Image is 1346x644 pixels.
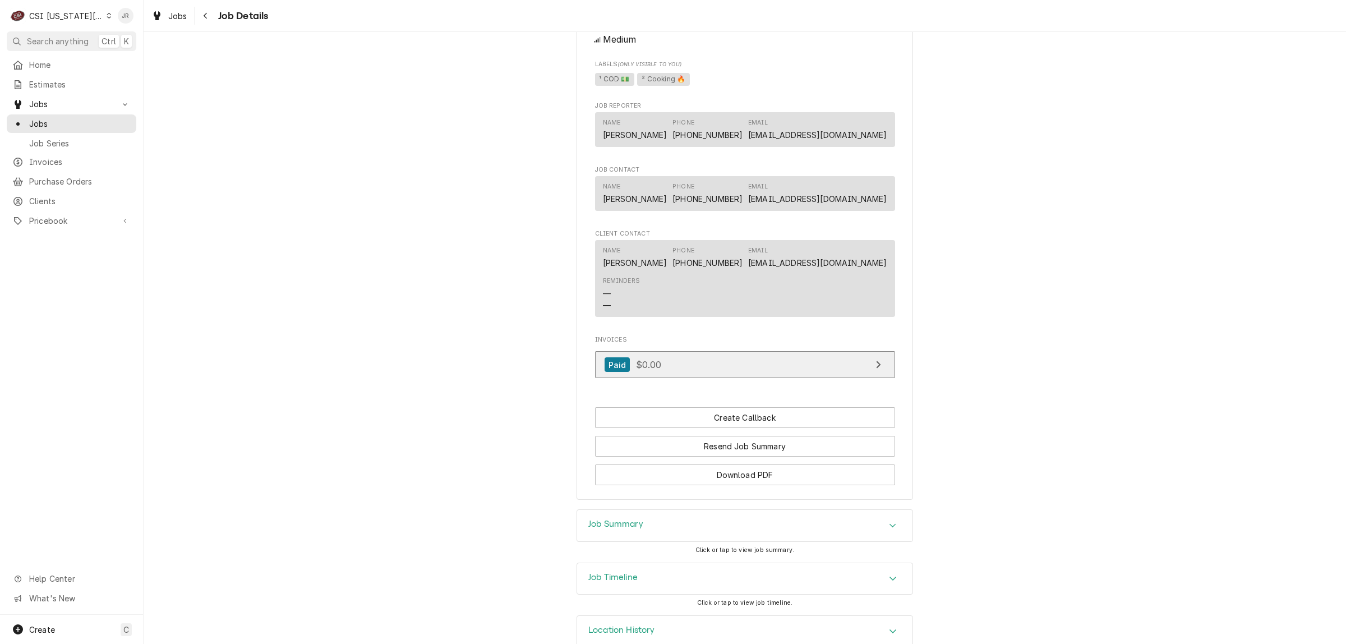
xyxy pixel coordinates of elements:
[603,182,621,191] div: Name
[7,95,136,113] a: Go to Jobs
[595,60,895,69] span: Labels
[118,8,133,24] div: Jessica Rentfro's Avatar
[29,118,131,130] span: Jobs
[168,10,187,22] span: Jobs
[603,300,611,311] div: —
[577,563,912,595] div: Accordion Header
[672,118,694,127] div: Phone
[147,7,192,25] a: Jobs
[577,510,912,541] div: Accordion Header
[123,624,129,636] span: C
[748,118,768,127] div: Email
[595,73,634,86] span: ¹ COD 💵
[603,129,667,141] div: [PERSON_NAME]
[603,277,640,311] div: Reminders
[7,589,136,608] a: Go to What's New
[595,229,895,238] span: Client Contact
[595,240,895,317] div: Contact
[595,407,895,428] button: Create Callback
[7,153,136,171] a: Invoices
[672,194,743,204] a: [PHONE_NUMBER]
[748,246,768,255] div: Email
[29,176,131,187] span: Purchase Orders
[29,215,114,227] span: Pricebook
[29,195,131,207] span: Clients
[603,182,667,205] div: Name
[595,176,895,210] div: Contact
[748,182,887,205] div: Email
[636,359,662,370] span: $0.00
[748,246,887,269] div: Email
[29,59,131,71] span: Home
[29,98,114,110] span: Jobs
[595,351,895,379] a: View Invoice
[29,156,131,168] span: Invoices
[7,75,136,94] a: Estimates
[595,240,895,322] div: Client Contact List
[118,8,133,24] div: JR
[672,130,743,140] a: [PHONE_NUMBER]
[748,194,887,204] a: [EMAIL_ADDRESS][DOMAIN_NAME]
[595,22,895,47] div: Priority
[603,277,640,286] div: Reminders
[672,258,743,268] a: [PHONE_NUMBER]
[697,599,792,606] span: Click or tap to view job timeline.
[29,10,103,22] div: CSI [US_STATE][GEOGRAPHIC_DATA]
[595,33,895,47] span: Priority
[672,246,694,255] div: Phone
[672,246,743,269] div: Phone
[102,35,116,47] span: Ctrl
[595,165,895,216] div: Job Contact
[29,79,131,90] span: Estimates
[748,258,887,268] a: [EMAIL_ADDRESS][DOMAIN_NAME]
[603,246,621,255] div: Name
[10,8,26,24] div: CSI Kansas City's Avatar
[595,112,895,146] div: Contact
[605,357,630,372] div: Paid
[595,436,895,457] button: Resend Job Summary
[577,563,913,595] div: Job Timeline
[595,407,895,428] div: Button Group Row
[672,182,694,191] div: Phone
[7,114,136,133] a: Jobs
[29,573,130,585] span: Help Center
[595,165,895,174] span: Job Contact
[197,7,215,25] button: Navigate back
[637,73,690,86] span: ² Cooking 🔥
[695,546,794,554] span: Click or tap to view job summary.
[215,8,269,24] span: Job Details
[29,137,131,149] span: Job Series
[595,33,895,47] div: Medium
[672,182,743,205] div: Phone
[577,509,913,542] div: Job Summary
[27,35,89,47] span: Search anything
[7,56,136,74] a: Home
[595,335,895,384] div: Invoices
[603,257,667,269] div: [PERSON_NAME]
[603,118,621,127] div: Name
[595,71,895,88] span: [object Object]
[7,172,136,191] a: Purchase Orders
[672,118,743,141] div: Phone
[748,130,887,140] a: [EMAIL_ADDRESS][DOMAIN_NAME]
[595,428,895,457] div: Button Group Row
[595,464,895,485] button: Download PDF
[603,193,667,205] div: [PERSON_NAME]
[595,112,895,151] div: Job Reporter List
[7,569,136,588] a: Go to Help Center
[29,625,55,634] span: Create
[588,519,643,530] h3: Job Summary
[595,457,895,485] div: Button Group Row
[7,31,136,51] button: Search anythingCtrlK
[7,192,136,210] a: Clients
[603,288,611,300] div: —
[595,176,895,215] div: Job Contact List
[588,572,638,583] h3: Job Timeline
[748,118,887,141] div: Email
[124,35,129,47] span: K
[7,211,136,230] a: Go to Pricebook
[617,61,681,67] span: (Only Visible to You)
[603,246,667,269] div: Name
[748,182,768,191] div: Email
[7,134,136,153] a: Job Series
